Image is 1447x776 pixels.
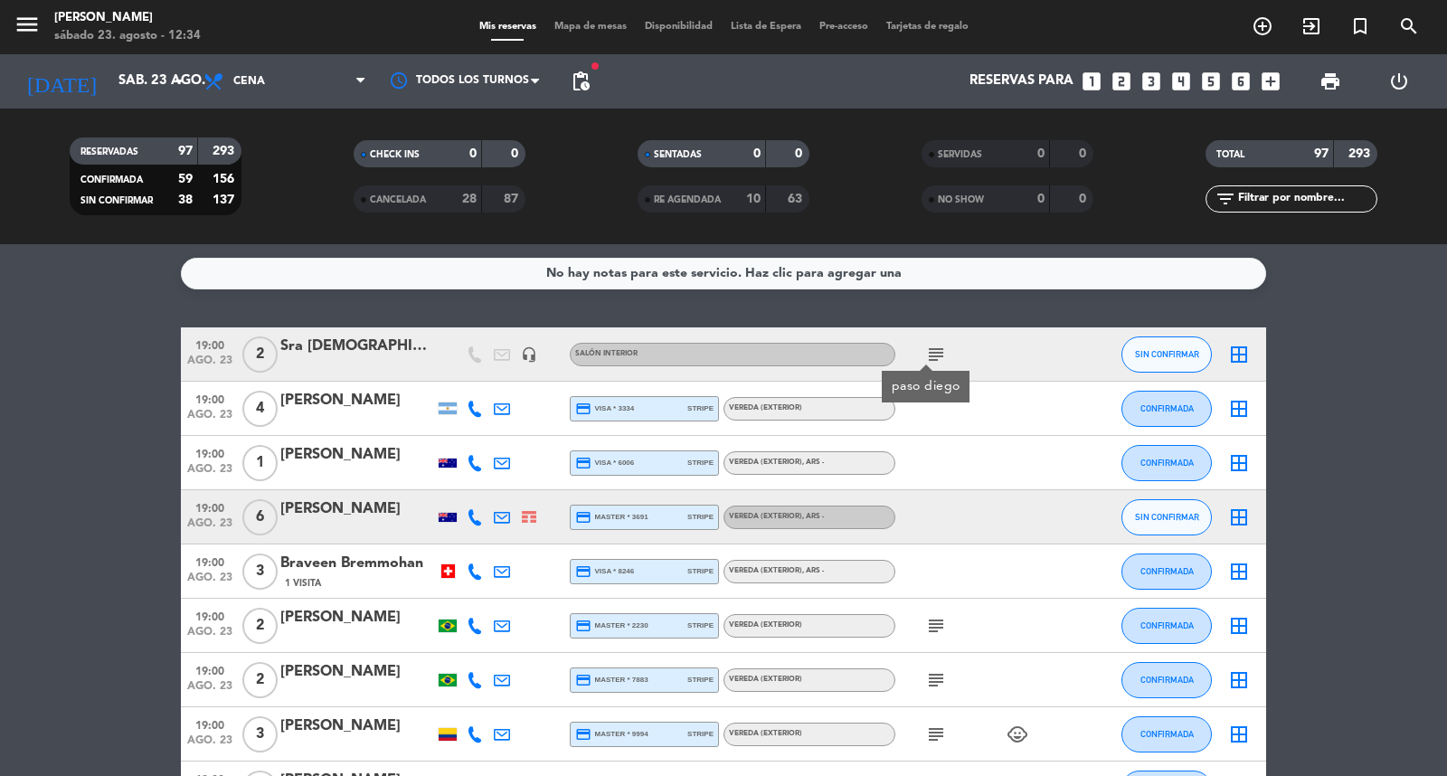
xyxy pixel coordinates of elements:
i: power_settings_new [1388,71,1410,92]
i: [DATE] [14,62,109,101]
button: CONFIRMADA [1121,716,1212,752]
span: Salón interior [575,350,638,357]
div: Braveen Bremmohan [280,552,434,575]
img: Cross Selling [522,511,536,523]
i: looks_one [1080,70,1103,93]
span: ago. 23 [187,517,232,538]
strong: 0 [795,147,806,160]
strong: 97 [178,145,193,157]
i: border_all [1228,344,1250,365]
span: CONFIRMADA [80,175,143,185]
i: subject [925,344,947,365]
i: arrow_drop_down [168,71,190,92]
button: SIN CONFIRMAR [1121,336,1212,373]
span: stripe [687,674,714,686]
strong: 63 [788,193,806,205]
span: 3 [242,716,278,752]
span: Vereda (EXTERIOR) [729,459,824,466]
button: CONFIRMADA [1121,445,1212,481]
i: add_box [1259,70,1282,93]
span: visa * 3334 [575,401,634,417]
span: pending_actions [570,71,591,92]
i: filter_list [1215,188,1236,210]
i: border_all [1228,506,1250,528]
span: stripe [687,620,714,631]
span: 19:00 [187,605,232,626]
span: Mapa de mesas [545,22,636,32]
div: No hay notas para este servicio. Haz clic para agregar una [546,263,902,284]
span: CONFIRMADA [1140,729,1194,739]
span: CONFIRMADA [1140,458,1194,468]
span: 1 [242,445,278,481]
i: looks_4 [1169,70,1193,93]
span: Vereda (EXTERIOR) [729,404,802,412]
span: 19:00 [187,442,232,463]
strong: 10 [746,193,761,205]
span: Cena [233,75,265,88]
strong: 28 [462,193,477,205]
span: stripe [687,402,714,414]
span: RESERVADAS [80,147,138,156]
i: border_all [1228,669,1250,691]
span: TOTAL [1216,150,1244,159]
i: border_all [1228,561,1250,582]
strong: 0 [511,147,522,160]
span: ago. 23 [187,680,232,701]
button: menu [14,11,41,44]
span: Tarjetas de regalo [877,22,978,32]
button: CONFIRMADA [1121,391,1212,427]
span: CHECK INS [370,150,420,159]
span: Vereda (EXTERIOR) [729,567,824,574]
i: border_all [1228,398,1250,420]
strong: 0 [469,147,477,160]
span: 2 [242,608,278,644]
i: credit_card [575,672,591,688]
div: [PERSON_NAME] [280,443,434,467]
button: SIN CONFIRMAR [1121,499,1212,535]
i: credit_card [575,563,591,580]
span: , ARS - [802,513,824,520]
span: Disponibilidad [636,22,722,32]
strong: 0 [1079,147,1090,160]
span: CANCELADA [370,195,426,204]
div: [PERSON_NAME] [280,660,434,684]
span: Lista de Espera [722,22,810,32]
span: Pre-acceso [810,22,877,32]
strong: 87 [504,193,522,205]
i: menu [14,11,41,38]
div: [PERSON_NAME] [280,497,434,521]
button: CONFIRMADA [1121,662,1212,698]
div: [PERSON_NAME] [280,389,434,412]
span: stripe [687,565,714,577]
i: subject [925,615,947,637]
span: visa * 6006 [575,455,634,471]
i: border_all [1228,615,1250,637]
span: , ARS - [802,459,824,466]
strong: 0 [753,147,761,160]
i: headset_mic [521,346,537,363]
span: stripe [687,457,714,468]
i: border_all [1228,452,1250,474]
i: looks_6 [1229,70,1253,93]
div: [PERSON_NAME] [280,606,434,629]
span: Vereda (EXTERIOR) [729,730,802,737]
div: sábado 23. agosto - 12:34 [54,27,201,45]
i: looks_two [1110,70,1133,93]
i: credit_card [575,455,591,471]
i: child_care [1007,724,1028,745]
div: LOG OUT [1365,54,1433,109]
span: print [1319,71,1341,92]
span: Vereda (EXTERIOR) [729,513,824,520]
div: Sra [DEMOGRAPHIC_DATA] [280,335,434,358]
span: stripe [687,511,714,523]
strong: 293 [1348,147,1374,160]
i: border_all [1228,724,1250,745]
span: SERVIDAS [938,150,982,159]
span: , ARS - [802,567,824,574]
span: visa * 8246 [575,563,634,580]
span: SIN CONFIRMAR [1135,512,1199,522]
i: credit_card [575,401,591,417]
i: credit_card [575,509,591,525]
strong: 38 [178,194,193,206]
span: 6 [242,499,278,535]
